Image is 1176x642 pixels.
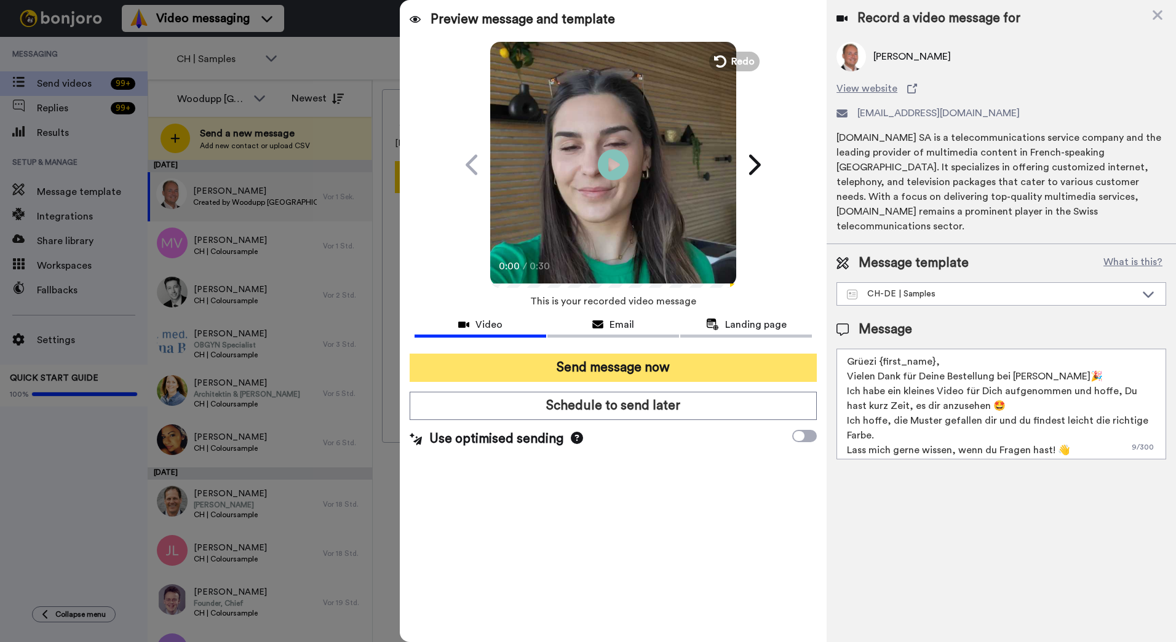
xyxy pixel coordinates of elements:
[1100,254,1166,272] button: What is this?
[836,81,897,96] span: View website
[429,430,563,448] span: Use optimised sending
[610,317,634,332] span: Email
[857,106,1020,121] span: [EMAIL_ADDRESS][DOMAIN_NAME]
[530,288,696,315] span: This is your recorded video message
[530,259,551,274] span: 0:30
[847,290,857,299] img: Message-temps.svg
[499,259,520,274] span: 0:00
[410,354,817,382] button: Send message now
[859,254,969,272] span: Message template
[836,81,1166,96] a: View website
[725,317,787,332] span: Landing page
[859,320,912,339] span: Message
[523,259,527,274] span: /
[836,349,1166,459] textarea: Grüezi {first_name}, Vielen Dank für Deine Bestellung bei [PERSON_NAME]🎉 Ich habe ein kleines Vid...
[836,130,1166,234] div: [DOMAIN_NAME] SA is a telecommunications service company and the leading provider of multimedia c...
[847,288,1136,300] div: CH-DE | Samples
[410,392,817,420] button: Schedule to send later
[475,317,503,332] span: Video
